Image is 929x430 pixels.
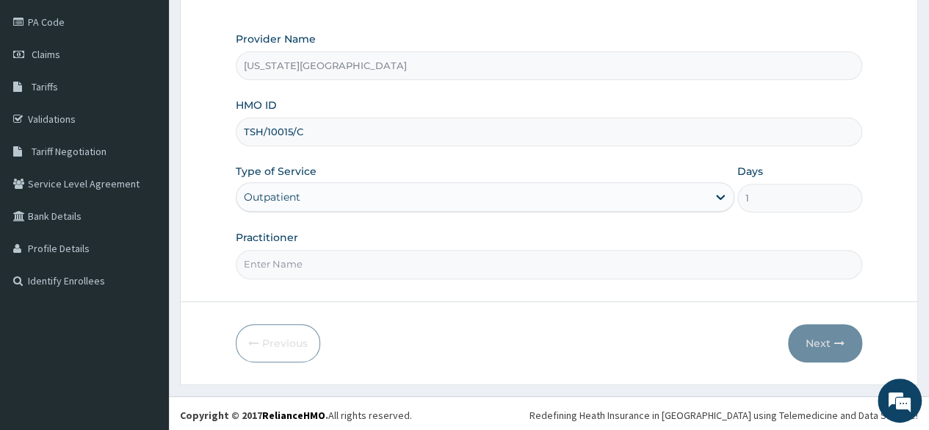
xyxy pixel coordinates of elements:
[236,230,298,245] label: Practitioner
[788,324,862,362] button: Next
[236,32,316,46] label: Provider Name
[32,80,58,93] span: Tariffs
[76,82,247,101] div: Chat with us now
[32,145,106,158] span: Tariff Negotiation
[236,98,277,112] label: HMO ID
[27,74,59,110] img: d_794563401_company_1708531726252_794563401
[737,164,763,179] label: Days
[529,408,918,423] div: Redefining Heath Insurance in [GEOGRAPHIC_DATA] using Telemedicine and Data Science!
[236,164,317,179] label: Type of Service
[7,279,280,331] textarea: Type your message and hit 'Enter'
[32,48,60,61] span: Claims
[85,124,203,273] span: We're online!
[262,409,325,422] a: RelianceHMO
[236,324,320,362] button: Previous
[236,250,862,279] input: Enter Name
[241,7,276,43] div: Minimize live chat window
[244,190,300,204] div: Outpatient
[180,409,328,422] strong: Copyright © 2017 .
[236,118,862,146] input: Enter HMO ID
